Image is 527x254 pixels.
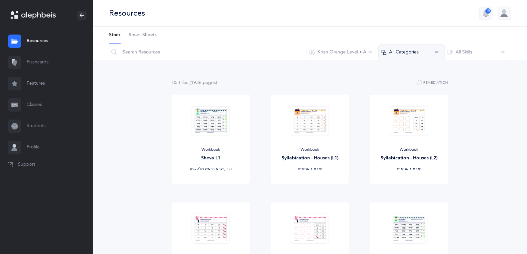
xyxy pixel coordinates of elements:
[190,167,224,171] span: ‫שבא בראש מלה - נע‬
[178,155,245,162] div: Sheva L1
[186,80,188,85] span: s
[479,7,492,20] button: 10
[378,44,445,60] button: All Categories
[172,80,188,85] span: 85 File
[390,213,428,244] img: Sheva-Workbook-Orange-A-L2_EN_thumbnail_1757037028.png
[178,147,245,152] div: Workbook
[178,167,245,172] div: ‪, + 8‬
[375,155,443,162] div: Syllabication - Houses (L2)
[190,80,217,85] span: (1936 page )
[291,213,329,244] img: Syllabication-Workbook-Level-2-Scooping-EN_thumbnail_1724263547.png
[307,44,379,60] button: Kriah Orange Level • A
[18,161,35,168] span: Support
[417,79,448,87] button: Remediation
[291,106,329,136] img: Syllabication-Workbook-Level-1-EN_Orange_Houses_thumbnail_1741114714.png
[192,106,230,136] img: Sheva-Workbook-Orange-A-L1_EN_thumbnail_1757036998.png
[298,167,322,171] span: ‫חיבור האותיות‬
[214,80,216,85] span: s
[375,147,443,152] div: Workbook
[276,147,343,152] div: Workbook
[129,32,157,39] span: Smart Sheets
[390,106,428,136] img: Syllabication-Workbook-Level-2-Houses-EN_thumbnail_1741114840.png
[109,8,145,19] div: Resources
[485,8,491,14] div: 10
[109,44,307,60] input: Search Resources
[445,44,511,60] button: All Skills
[397,167,421,171] span: ‫חיבור האותיות‬
[192,213,230,244] img: Syllabication-Workbook-Level-1-EN_Orange_Scooping_thumbnail_1741114890.png
[276,155,343,162] div: Syllabication - Houses (L1)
